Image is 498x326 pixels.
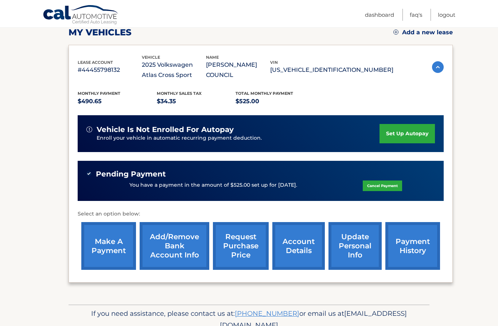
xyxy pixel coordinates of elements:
span: name [206,55,219,60]
a: Dashboard [365,9,394,21]
span: Pending Payment [96,170,166,179]
a: Logout [438,9,455,21]
span: vehicle is not enrolled for autopay [97,125,234,134]
p: [PERSON_NAME] COUNCIL [206,60,270,80]
a: [PHONE_NUMBER] [235,309,299,318]
a: Add/Remove bank account info [140,222,209,270]
h2: my vehicles [69,27,132,38]
p: You have a payment in the amount of $525.00 set up for [DATE]. [129,181,297,189]
p: $525.00 [236,96,315,106]
img: check-green.svg [86,171,92,176]
p: #44455798132 [78,65,142,75]
a: account details [272,222,325,270]
p: 2025 Volkswagen Atlas Cross Sport [142,60,206,80]
span: Total Monthly Payment [236,91,293,96]
p: Enroll your vehicle in automatic recurring payment deduction. [97,134,380,142]
p: $490.65 [78,96,157,106]
span: Monthly Payment [78,91,120,96]
span: lease account [78,60,113,65]
a: payment history [385,222,440,270]
a: Add a new lease [393,29,453,36]
a: make a payment [81,222,136,270]
a: update personal info [328,222,382,270]
a: request purchase price [213,222,269,270]
a: Cal Automotive [43,5,119,26]
img: alert-white.svg [86,127,92,132]
span: vin [270,60,278,65]
span: vehicle [142,55,160,60]
a: Cancel Payment [363,181,402,191]
img: add.svg [393,30,398,35]
a: FAQ's [410,9,422,21]
p: Select an option below: [78,210,444,218]
span: Monthly sales Tax [157,91,202,96]
a: set up autopay [380,124,435,143]
img: accordion-active.svg [432,61,444,73]
p: [US_VEHICLE_IDENTIFICATION_NUMBER] [270,65,393,75]
p: $34.35 [157,96,236,106]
